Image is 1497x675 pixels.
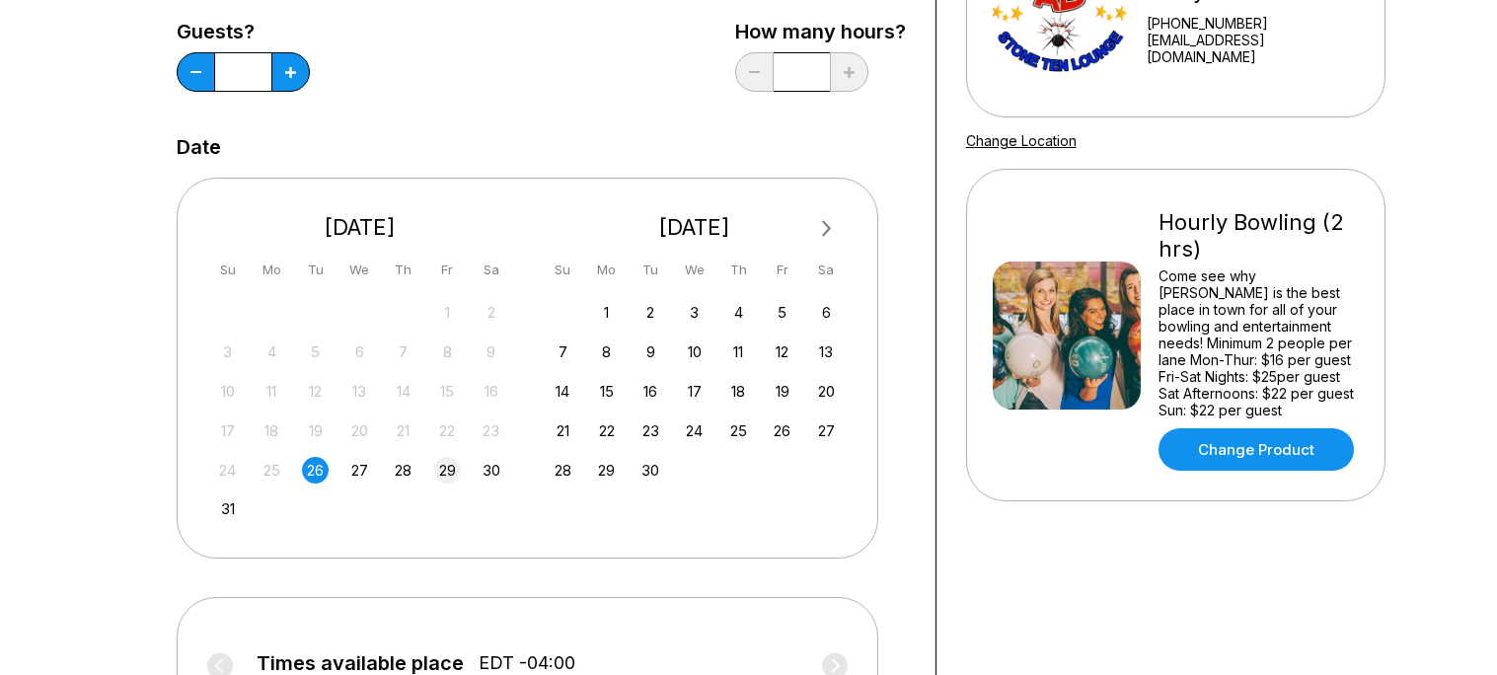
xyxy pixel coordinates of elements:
div: Not available Saturday, August 16th, 2025 [478,378,504,405]
div: Hourly Bowling (2 hrs) [1159,209,1359,262]
div: [DATE] [207,214,513,241]
div: Choose Friday, September 19th, 2025 [769,378,795,405]
div: Not available Thursday, August 14th, 2025 [390,378,416,405]
div: Choose Tuesday, September 9th, 2025 [637,338,664,365]
div: Choose Saturday, September 6th, 2025 [813,299,840,326]
div: Choose Friday, September 26th, 2025 [769,417,795,444]
div: Not available Sunday, August 17th, 2025 [214,417,241,444]
div: Fr [769,257,795,283]
div: Come see why [PERSON_NAME] is the best place in town for all of your bowling and entertainment ne... [1159,267,1359,418]
div: Choose Thursday, September 25th, 2025 [725,417,752,444]
img: Hourly Bowling (2 hrs) [993,262,1141,410]
div: We [346,257,373,283]
div: Choose Saturday, September 27th, 2025 [813,417,840,444]
label: How many hours? [735,21,906,42]
div: Choose Saturday, September 13th, 2025 [813,338,840,365]
div: Not available Thursday, August 21st, 2025 [390,417,416,444]
div: Choose Sunday, September 7th, 2025 [550,338,576,365]
div: Choose Tuesday, September 30th, 2025 [637,457,664,484]
div: Choose Monday, September 29th, 2025 [593,457,620,484]
div: Choose Thursday, September 18th, 2025 [725,378,752,405]
span: Times available place [257,652,464,674]
div: Choose Thursday, August 28th, 2025 [390,457,416,484]
div: Choose Monday, September 1st, 2025 [593,299,620,326]
div: Choose Tuesday, September 2nd, 2025 [637,299,664,326]
div: Su [550,257,576,283]
div: Not available Wednesday, August 13th, 2025 [346,378,373,405]
div: Not available Wednesday, August 6th, 2025 [346,338,373,365]
div: Choose Friday, September 12th, 2025 [769,338,795,365]
div: Not available Thursday, August 7th, 2025 [390,338,416,365]
div: Choose Thursday, September 11th, 2025 [725,338,752,365]
div: Fr [434,257,461,283]
div: Choose Tuesday, August 26th, 2025 [302,457,329,484]
span: EDT -04:00 [479,652,575,674]
div: Choose Sunday, September 14th, 2025 [550,378,576,405]
div: Not available Sunday, August 24th, 2025 [214,457,241,484]
div: Choose Wednesday, September 10th, 2025 [681,338,708,365]
div: Not available Saturday, August 2nd, 2025 [478,299,504,326]
div: month 2025-09 [547,297,843,484]
div: Not available Monday, August 11th, 2025 [259,378,285,405]
div: month 2025-08 [212,297,508,523]
div: Choose Sunday, September 28th, 2025 [550,457,576,484]
div: Not available Monday, August 25th, 2025 [259,457,285,484]
div: Not available Monday, August 18th, 2025 [259,417,285,444]
div: Choose Monday, September 8th, 2025 [593,338,620,365]
div: Choose Wednesday, August 27th, 2025 [346,457,373,484]
div: Not available Saturday, August 23rd, 2025 [478,417,504,444]
a: Change Location [966,132,1077,149]
div: Choose Friday, August 29th, 2025 [434,457,461,484]
div: [DATE] [542,214,848,241]
div: Not available Friday, August 8th, 2025 [434,338,461,365]
div: Sa [478,257,504,283]
div: Not available Sunday, August 10th, 2025 [214,378,241,405]
button: Next Month [811,213,843,245]
div: Choose Thursday, September 4th, 2025 [725,299,752,326]
div: Not available Tuesday, August 12th, 2025 [302,378,329,405]
div: Not available Friday, August 22nd, 2025 [434,417,461,444]
div: Choose Tuesday, September 23rd, 2025 [637,417,664,444]
div: Choose Wednesday, September 17th, 2025 [681,378,708,405]
div: We [681,257,708,283]
div: Sa [813,257,840,283]
div: Th [390,257,416,283]
div: Not available Friday, August 15th, 2025 [434,378,461,405]
label: Guests? [177,21,310,42]
div: Not available Tuesday, August 19th, 2025 [302,417,329,444]
div: Choose Friday, September 5th, 2025 [769,299,795,326]
div: Th [725,257,752,283]
div: Choose Sunday, September 21st, 2025 [550,417,576,444]
div: Not available Wednesday, August 20th, 2025 [346,417,373,444]
a: [EMAIL_ADDRESS][DOMAIN_NAME] [1147,32,1358,65]
div: Choose Tuesday, September 16th, 2025 [637,378,664,405]
label: Date [177,136,221,158]
div: Tu [637,257,664,283]
div: Choose Sunday, August 31st, 2025 [214,495,241,522]
div: Mo [593,257,620,283]
div: Choose Saturday, August 30th, 2025 [478,457,504,484]
div: [PHONE_NUMBER] [1147,15,1358,32]
div: Choose Wednesday, September 24th, 2025 [681,417,708,444]
div: Not available Monday, August 4th, 2025 [259,338,285,365]
div: Mo [259,257,285,283]
div: Not available Sunday, August 3rd, 2025 [214,338,241,365]
div: Tu [302,257,329,283]
div: Choose Wednesday, September 3rd, 2025 [681,299,708,326]
div: Su [214,257,241,283]
div: Not available Friday, August 1st, 2025 [434,299,461,326]
div: Not available Saturday, August 9th, 2025 [478,338,504,365]
div: Choose Monday, September 15th, 2025 [593,378,620,405]
div: Choose Monday, September 22nd, 2025 [593,417,620,444]
div: Not available Tuesday, August 5th, 2025 [302,338,329,365]
a: Change Product [1159,428,1354,471]
div: Choose Saturday, September 20th, 2025 [813,378,840,405]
